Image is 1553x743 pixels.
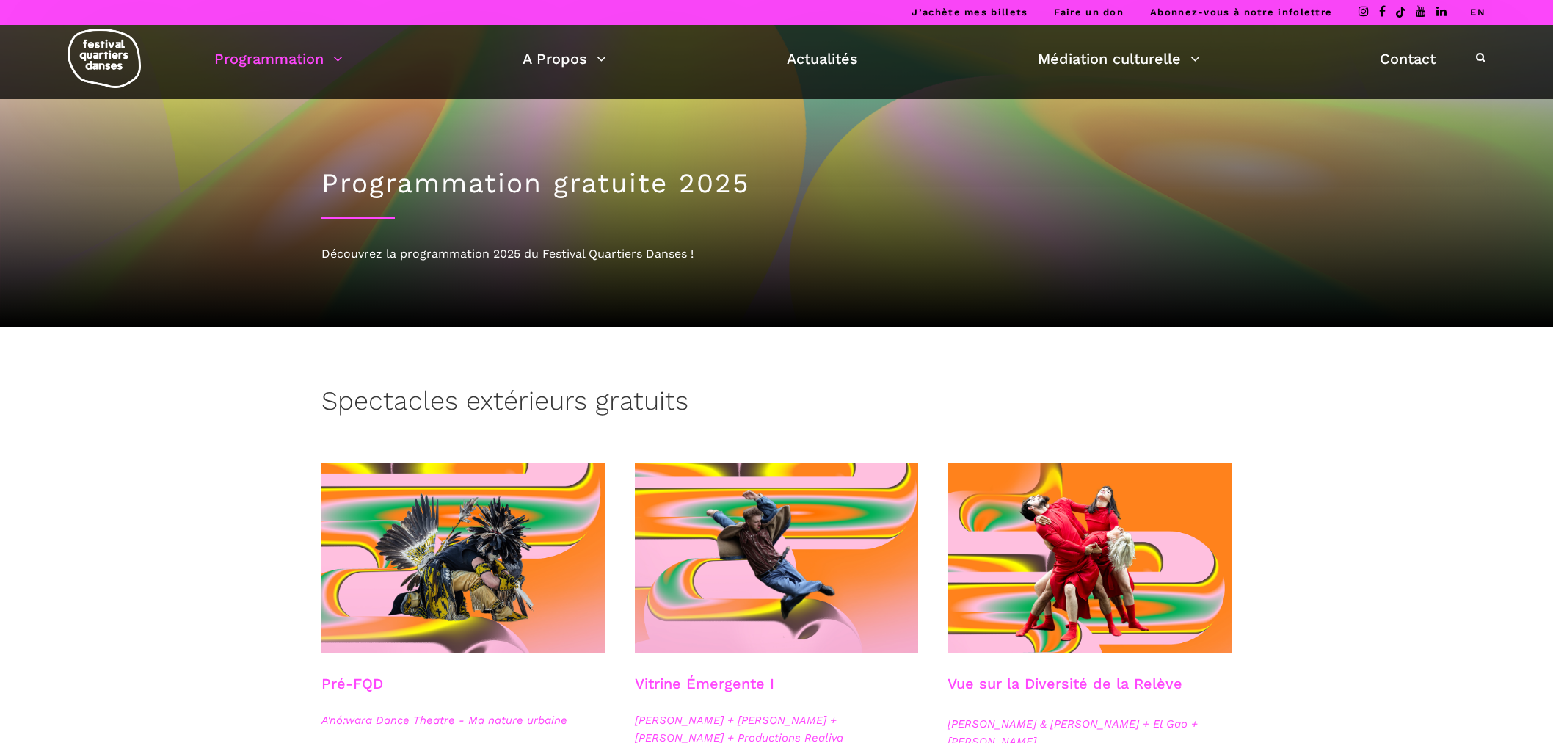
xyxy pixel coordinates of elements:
h1: Programmation gratuite 2025 [321,167,1232,200]
a: Contact [1380,46,1436,71]
div: Découvrez la programmation 2025 du Festival Quartiers Danses ! [321,244,1232,264]
a: Médiation culturelle [1038,46,1200,71]
a: EN [1470,7,1485,18]
h3: Spectacles extérieurs gratuits [321,385,688,422]
a: A Propos [523,46,606,71]
h3: Vue sur la Diversité de la Relève [948,675,1182,711]
a: Programmation [214,46,343,71]
img: logo-fqd-med [68,29,141,88]
a: J’achète mes billets [912,7,1028,18]
a: Faire un don [1054,7,1124,18]
span: A'nó:wara Dance Theatre - Ma nature urbaine [321,711,605,729]
h3: Pré-FQD [321,675,383,711]
h3: Vitrine Émergente I [635,675,774,711]
a: Actualités [787,46,858,71]
a: Abonnez-vous à notre infolettre [1150,7,1332,18]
